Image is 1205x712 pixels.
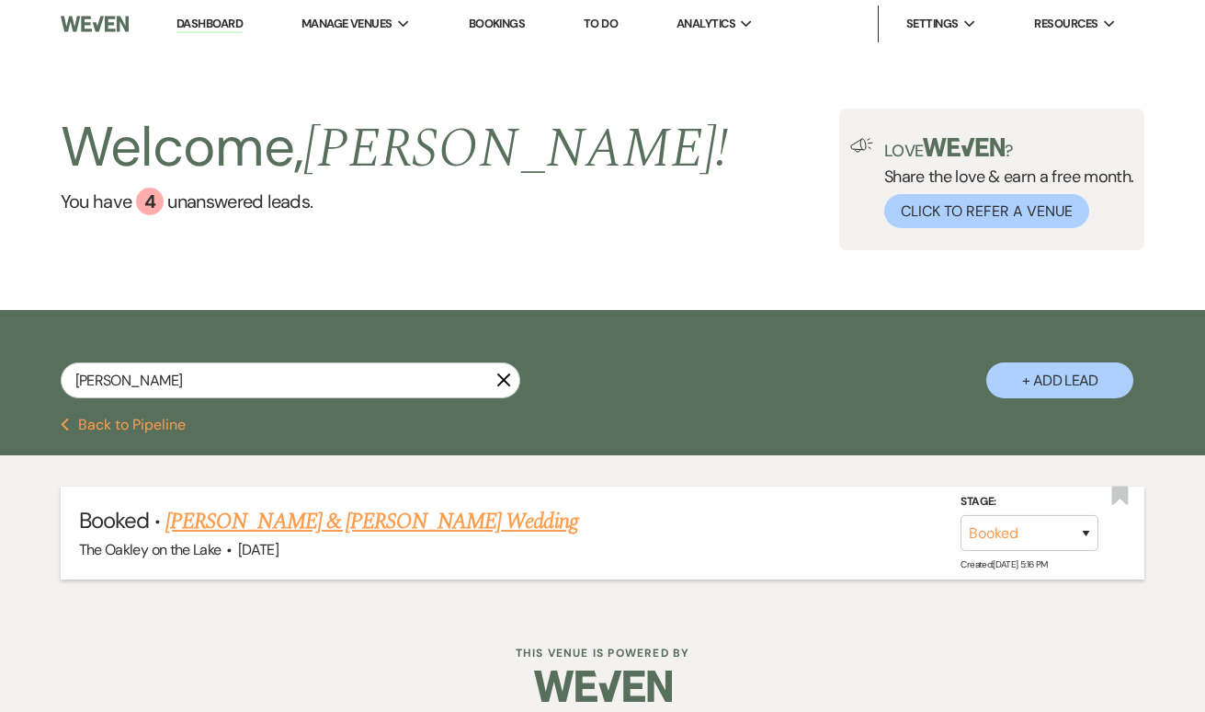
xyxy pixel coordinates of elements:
input: Search by name, event date, email address or phone number [61,362,520,398]
a: Bookings [469,16,526,31]
img: loud-speaker-illustration.svg [850,138,873,153]
div: Share the love & earn a free month. [873,138,1134,228]
a: [PERSON_NAME] & [PERSON_NAME] Wedding [165,505,577,538]
a: To Do [584,16,618,31]
span: Created: [DATE] 5:16 PM [961,558,1047,570]
span: [PERSON_NAME] ! [303,107,728,191]
span: Resources [1034,15,1097,33]
p: Love ? [884,138,1134,159]
div: 4 [136,188,164,215]
span: Analytics [676,15,735,33]
label: Stage: [961,492,1098,512]
h2: Welcome, [61,109,729,188]
img: Weven Logo [61,5,130,43]
a: You have 4 unanswered leads. [61,188,729,215]
span: Booked [79,506,149,534]
img: weven-logo-green.svg [923,138,1005,156]
button: Click to Refer a Venue [884,194,1089,228]
span: Manage Venues [301,15,392,33]
a: Dashboard [176,16,243,33]
button: + Add Lead [986,362,1133,398]
span: The Oakley on the Lake [79,540,222,559]
button: Back to Pipeline [61,418,187,432]
span: [DATE] [238,540,279,559]
span: Settings [906,15,959,33]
